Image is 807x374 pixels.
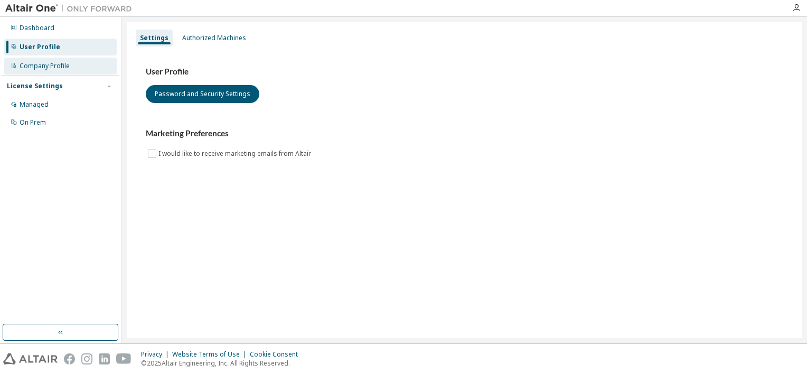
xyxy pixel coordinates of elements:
[7,82,63,90] div: License Settings
[158,147,313,160] label: I would like to receive marketing emails from Altair
[5,3,137,14] img: Altair One
[146,67,783,77] h3: User Profile
[3,353,58,364] img: altair_logo.svg
[141,359,304,368] p: © 2025 Altair Engineering, Inc. All Rights Reserved.
[250,350,304,359] div: Cookie Consent
[81,353,92,364] img: instagram.svg
[20,24,54,32] div: Dashboard
[141,350,172,359] div: Privacy
[116,353,132,364] img: youtube.svg
[64,353,75,364] img: facebook.svg
[20,43,60,51] div: User Profile
[146,85,259,103] button: Password and Security Settings
[182,34,246,42] div: Authorized Machines
[20,62,70,70] div: Company Profile
[99,353,110,364] img: linkedin.svg
[20,118,46,127] div: On Prem
[20,100,49,109] div: Managed
[146,128,783,139] h3: Marketing Preferences
[172,350,250,359] div: Website Terms of Use
[140,34,168,42] div: Settings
